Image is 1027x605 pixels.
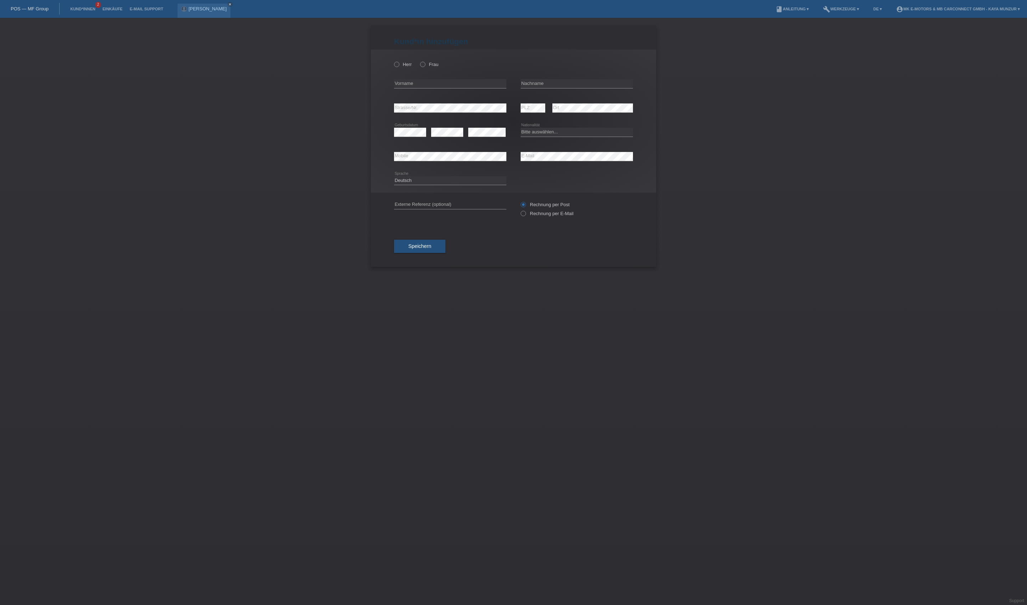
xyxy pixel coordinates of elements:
[394,240,445,253] button: Speichern
[823,6,830,13] i: build
[394,62,412,67] label: Herr
[95,2,101,8] span: 2
[1009,598,1024,603] a: Support
[772,7,812,11] a: bookAnleitung ▾
[408,243,431,249] span: Speichern
[521,202,525,211] input: Rechnung per Post
[126,7,167,11] a: E-Mail Support
[394,62,399,66] input: Herr
[776,6,783,13] i: book
[228,2,233,7] a: close
[99,7,126,11] a: Einkäufe
[420,62,438,67] label: Frau
[521,211,525,220] input: Rechnung per E-Mail
[893,7,1023,11] a: account_circleMK E-MOTORS & MB CarConnect GmbH - Kaya Munzur ▾
[521,202,569,207] label: Rechnung per Post
[521,211,573,216] label: Rechnung per E-Mail
[189,6,227,11] a: [PERSON_NAME]
[896,6,903,13] i: account_circle
[11,6,48,11] a: POS — MF Group
[420,62,425,66] input: Frau
[228,2,232,6] i: close
[870,7,885,11] a: DE ▾
[819,7,863,11] a: buildWerkzeuge ▾
[67,7,99,11] a: Kund*innen
[394,37,633,46] h1: Kund*in hinzufügen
